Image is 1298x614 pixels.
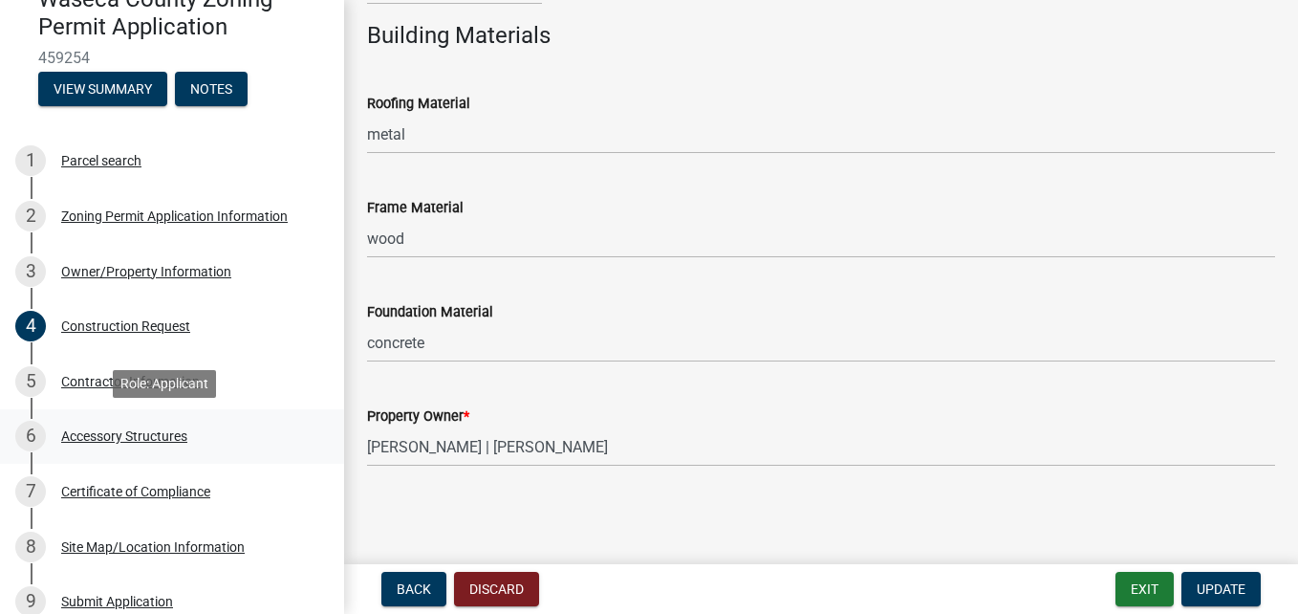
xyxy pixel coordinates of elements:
[1197,581,1245,597] span: Update
[113,370,216,398] div: Role: Applicant
[61,540,245,554] div: Site Map/Location Information
[38,49,306,67] span: 459254
[397,581,431,597] span: Back
[61,209,288,223] div: Zoning Permit Application Information
[15,311,46,341] div: 4
[15,256,46,287] div: 3
[175,72,248,106] button: Notes
[15,201,46,231] div: 2
[367,98,470,111] label: Roofing Material
[367,202,464,215] label: Frame Material
[175,82,248,98] wm-modal-confirm: Notes
[61,154,141,167] div: Parcel search
[15,366,46,397] div: 5
[1115,572,1174,606] button: Exit
[381,572,446,606] button: Back
[367,410,469,424] label: Property Owner
[61,375,200,388] div: Contractor Information
[61,265,231,278] div: Owner/Property Information
[61,319,190,333] div: Construction Request
[38,72,167,106] button: View Summary
[61,595,173,608] div: Submit Application
[38,82,167,98] wm-modal-confirm: Summary
[454,572,539,606] button: Discard
[15,476,46,507] div: 7
[15,421,46,451] div: 6
[15,532,46,562] div: 8
[367,22,1275,50] h4: Building Materials
[15,145,46,176] div: 1
[1181,572,1261,606] button: Update
[367,306,493,319] label: Foundation Material
[61,485,210,498] div: Certificate of Compliance
[61,429,187,443] div: Accessory Structures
